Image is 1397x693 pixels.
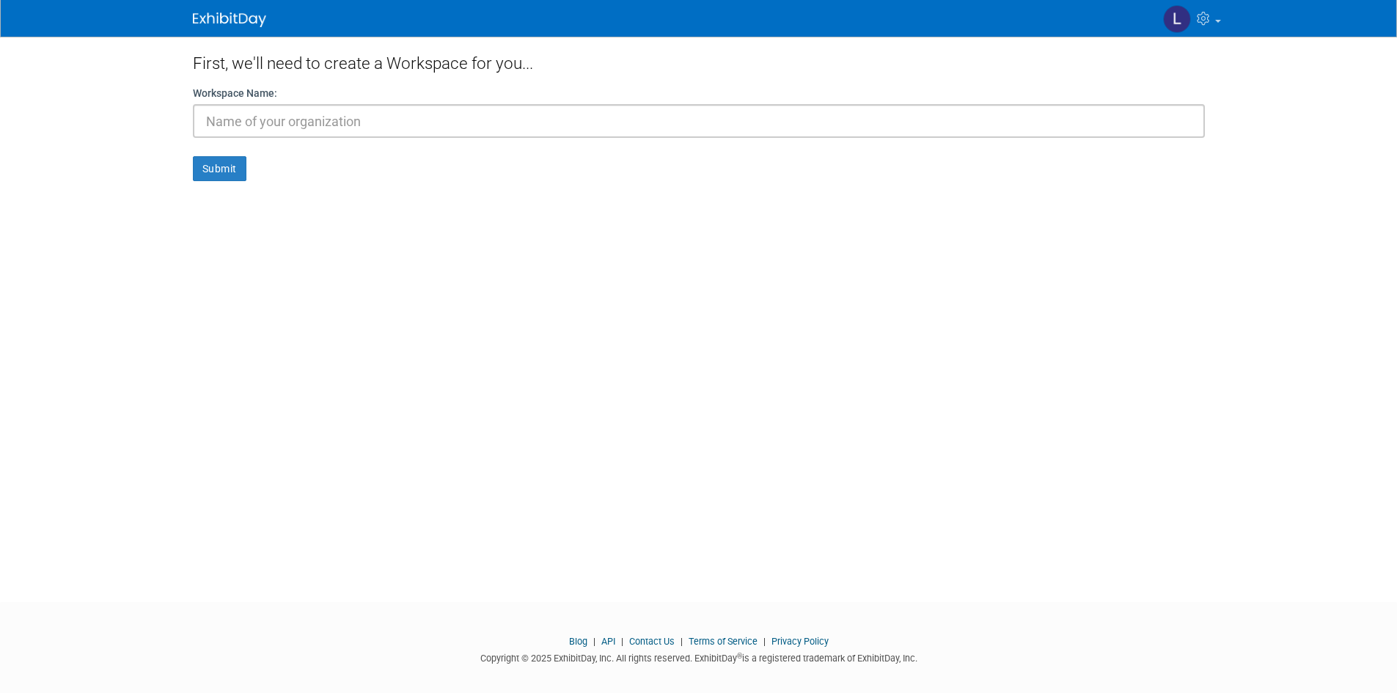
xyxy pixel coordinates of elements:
sup: ® [737,652,742,660]
a: Terms of Service [689,636,758,647]
a: Contact Us [629,636,675,647]
a: Blog [569,636,587,647]
label: Workspace Name: [193,86,277,100]
a: Privacy Policy [771,636,829,647]
img: ExhibitDay [193,12,266,27]
span: | [617,636,627,647]
img: Lawrence Hampp [1163,5,1191,33]
button: Submit [193,156,246,181]
div: First, we'll need to create a Workspace for you... [193,37,1205,86]
span: | [590,636,599,647]
span: | [677,636,686,647]
a: API [601,636,615,647]
span: | [760,636,769,647]
input: Name of your organization [193,104,1205,138]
